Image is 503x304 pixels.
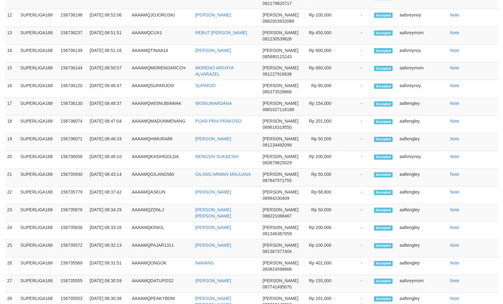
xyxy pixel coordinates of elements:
span: Accepted [374,190,393,195]
td: aafsreymom [397,63,448,80]
td: AAAAMQGILANG560 [129,169,193,187]
td: - [341,98,372,116]
span: Accepted [374,137,393,142]
span: Accepted [374,101,393,107]
td: aaftengley [397,98,448,116]
td: 156736198 [58,9,87,27]
a: Note [450,66,460,71]
td: 22 [5,187,18,204]
span: Accepted [374,261,393,266]
td: AAAAMQDATUPOS2 [129,275,193,293]
a: [PERSON_NAME] [195,225,231,230]
td: [DATE] 08:34:29 [87,204,129,222]
td: aaftengley [397,240,448,258]
a: [PERSON_NAME] [195,190,231,195]
span: 083879825029 [263,161,292,166]
td: aaftengley [397,222,448,240]
td: [DATE] 08:52:06 [87,9,129,27]
span: 082179820717 [263,1,292,6]
span: Accepted [374,13,393,18]
a: Note [450,154,460,159]
a: [PERSON_NAME] [195,48,231,53]
td: AAAAMQONGOK [129,258,193,275]
td: aaftengley [397,169,448,187]
td: 156735638 [58,222,87,240]
td: aaftengley [397,258,448,275]
span: 081230539828 [263,36,292,41]
a: Note [450,12,460,17]
td: 16 [5,80,18,98]
td: AAAAMQMADUNMENANG [129,116,193,133]
td: Rp 600,000 [304,45,341,63]
td: 14 [5,45,18,63]
span: Accepted [374,297,393,302]
span: 08984230409 [263,196,289,201]
a: WISNUWARDANA [195,101,232,106]
a: NANANG [195,261,214,266]
td: - [341,9,372,27]
span: [PERSON_NAME] [263,66,299,71]
td: aaftengley [397,133,448,151]
td: SUPERLIGA168 [18,63,58,80]
td: 13 [5,27,18,45]
a: SUPARJO [195,83,216,88]
span: 081346367059 [263,232,292,236]
td: AAAAMQSUPARJOO [129,80,193,98]
a: PIJAR PRIA PRAKOSO [195,119,242,124]
td: AAAAMQWISNUBIAWAK [129,98,193,116]
td: SUPERLIGA168 [18,275,58,293]
span: [PERSON_NAME] [263,225,299,230]
span: 081367377404 [263,249,292,254]
span: 087847571755 [263,178,292,183]
a: Note [450,243,460,248]
td: [DATE] 08:51:51 [87,27,129,45]
span: 081234492099 [263,143,292,148]
td: [DATE] 08:50:57 [87,63,129,80]
td: 156736139 [58,45,87,63]
td: [DATE] 08:47:04 [87,116,129,133]
td: Rp 660,000 [304,63,341,80]
td: Rp 80,000 [304,80,341,98]
td: [DATE] 08:51:16 [87,45,129,63]
a: [PERSON_NAME] [PERSON_NAME] [195,208,231,219]
td: aafsreymom [397,27,448,45]
td: 18 [5,116,18,133]
td: aaftengley [397,187,448,204]
td: SUPERLIGA168 [18,258,58,275]
td: Rp 50,000 [304,169,341,187]
a: Note [450,261,460,266]
td: 24 [5,222,18,240]
td: aafsreynoy [397,9,448,27]
td: 27 [5,275,18,293]
td: - [341,187,372,204]
a: Note [450,208,460,213]
td: - [341,151,372,169]
td: - [341,258,372,275]
span: 085880115243 [263,54,292,59]
a: [PERSON_NAME] [195,243,231,248]
a: Note [450,225,460,230]
td: AAAAMQTINAA14 [129,45,193,63]
span: [PERSON_NAME] [263,190,299,195]
td: 20 [5,151,18,169]
td: Rp 68,800 [304,187,341,204]
span: Accepted [374,208,393,213]
td: AAAAMQKASIHGOLDA [129,151,193,169]
a: Note [450,296,460,301]
td: aafsreynoy [397,151,448,169]
td: - [341,45,372,63]
span: [PERSON_NAME] [263,12,299,17]
td: 156735676 [58,204,87,222]
a: [PERSON_NAME] [195,278,231,283]
a: NENGSIH SUKAESIH [195,154,238,159]
td: 25 [5,240,18,258]
td: Rp 100,000 [304,9,341,27]
td: 156736071 [58,133,87,151]
td: [DATE] 08:31:51 [87,258,129,275]
td: aaftengley [397,204,448,222]
td: AAAAMQCUX1 [129,27,193,45]
td: 17 [5,98,18,116]
td: - [341,240,372,258]
td: [DATE] 08:48:47 [87,80,129,98]
td: 156735930 [58,169,87,187]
